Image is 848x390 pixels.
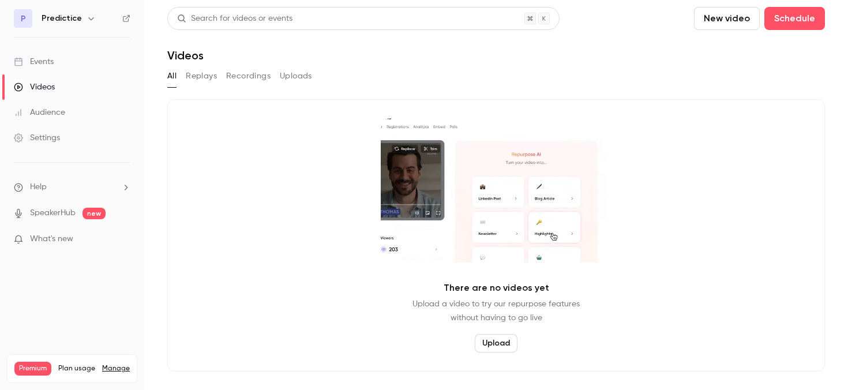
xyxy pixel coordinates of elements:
[764,7,825,30] button: Schedule
[21,13,26,25] span: P
[14,362,51,376] span: Premium
[167,67,177,85] button: All
[167,7,825,383] section: Videos
[82,208,106,219] span: new
[412,297,580,325] p: Upload a video to try our repurpose features without having to go live
[30,181,47,193] span: Help
[58,364,95,373] span: Plan usage
[14,56,54,67] div: Events
[694,7,760,30] button: New video
[117,234,130,245] iframe: Noticeable Trigger
[14,107,65,118] div: Audience
[14,81,55,93] div: Videos
[186,67,217,85] button: Replays
[226,67,271,85] button: Recordings
[42,13,82,24] h6: Predictice
[167,48,204,62] h1: Videos
[14,132,60,144] div: Settings
[14,181,130,193] li: help-dropdown-opener
[280,67,312,85] button: Uploads
[177,13,292,25] div: Search for videos or events
[30,233,73,245] span: What's new
[30,207,76,219] a: SpeakerHub
[102,364,130,373] a: Manage
[444,281,549,295] p: There are no videos yet
[475,334,517,352] button: Upload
